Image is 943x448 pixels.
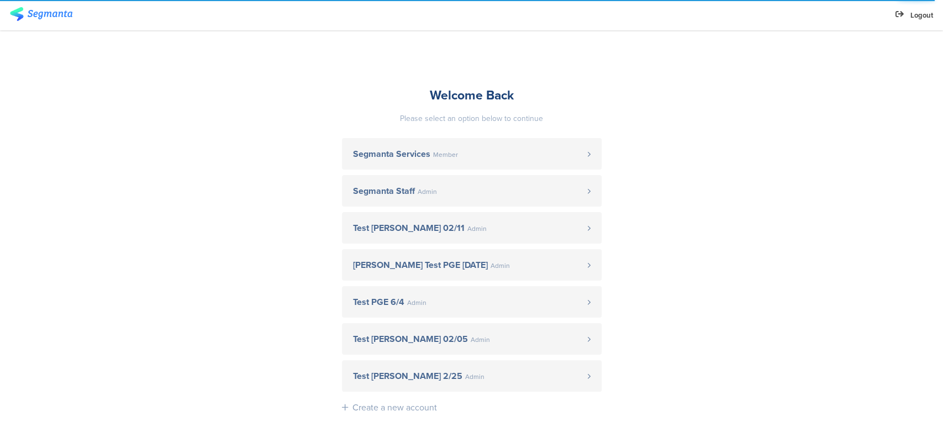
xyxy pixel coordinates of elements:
span: Test [PERSON_NAME] 02/11 [353,224,465,233]
span: [PERSON_NAME] Test PGE [DATE] [353,261,488,270]
span: Segmanta Services [353,150,430,159]
span: Admin [418,188,437,195]
span: Test PGE 6/4 [353,298,404,307]
span: Test [PERSON_NAME] 2/25 [353,372,462,381]
a: Test PGE 6/4 Admin [342,286,602,318]
span: Admin [465,373,484,380]
span: Segmanta Staff [353,187,415,196]
span: Admin [471,336,490,343]
img: segmanta logo [10,7,72,21]
div: Create a new account [352,401,437,414]
div: Please select an option below to continue [342,113,602,124]
a: Segmanta Staff Admin [342,175,602,207]
span: Member [433,151,458,158]
span: Test [PERSON_NAME] 02/05 [353,335,468,344]
a: Test [PERSON_NAME] 2/25 Admin [342,360,602,392]
a: Segmanta Services Member [342,138,602,170]
a: [PERSON_NAME] Test PGE [DATE] Admin [342,249,602,281]
div: Welcome Back [342,86,602,104]
span: Admin [491,262,510,269]
span: Logout [910,10,933,20]
a: Test [PERSON_NAME] 02/05 Admin [342,323,602,355]
span: Admin [467,225,487,232]
span: Admin [407,299,426,306]
a: Test [PERSON_NAME] 02/11 Admin [342,212,602,244]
